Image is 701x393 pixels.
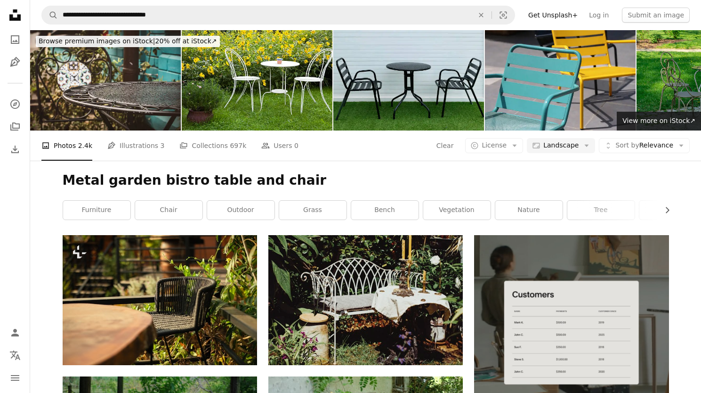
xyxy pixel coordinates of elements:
a: vegetation [423,201,491,220]
button: Menu [6,368,24,387]
button: Sort byRelevance [599,138,690,153]
img: white table cloth on brown wooden table [268,235,463,365]
span: License [482,141,507,149]
a: Log in / Sign up [6,323,24,342]
button: Visual search [492,6,515,24]
span: Landscape [543,141,579,150]
img: a chair and table sitting on a balcony [63,235,257,365]
form: Find visuals sitewide [41,6,515,25]
span: 20% off at iStock ↗ [39,37,217,45]
button: Search Unsplash [42,6,58,24]
span: Relevance [615,141,673,150]
span: 3 [161,140,165,151]
h1: Metal garden bistro table and chair [63,172,669,189]
a: nature [495,201,563,220]
img: An empty table on the terrace of a cafe. [30,30,181,131]
span: 697k [230,140,246,151]
a: Illustrations 3 [107,131,164,161]
a: View more on iStock↗ [617,112,701,131]
button: Landscape [527,138,595,153]
button: Language [6,346,24,365]
img: black chairs and table in lawn of garden [333,30,484,131]
a: grass [279,201,346,220]
a: Get Unsplash+ [523,8,583,23]
a: Explore [6,95,24,114]
button: Submit an image [622,8,690,23]
span: Browse premium images on iStock | [39,37,155,45]
a: chair [135,201,202,220]
a: Photos [6,30,24,49]
button: scroll list to the right [659,201,669,220]
a: bench [351,201,419,220]
a: Users 0 [261,131,298,161]
a: Browse premium images on iStock|20% off at iStock↗ [30,30,226,53]
a: furniture [63,201,130,220]
img: Colorful metal chairs [485,30,636,131]
button: Clear [471,6,492,24]
a: outdoor [207,201,274,220]
a: a chair and table sitting on a balcony [63,295,257,304]
a: Illustrations [6,53,24,72]
button: License [465,138,523,153]
span: 0 [294,140,298,151]
a: Download History [6,140,24,159]
img: flower bed beside the still [182,30,332,131]
a: tree [567,201,635,220]
span: Sort by [615,141,639,149]
a: white table cloth on brown wooden table [268,296,463,304]
a: Collections [6,117,24,136]
a: Log in [583,8,614,23]
a: Collections 697k [179,131,246,161]
span: View more on iStock ↗ [622,117,695,124]
button: Clear [436,138,454,153]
